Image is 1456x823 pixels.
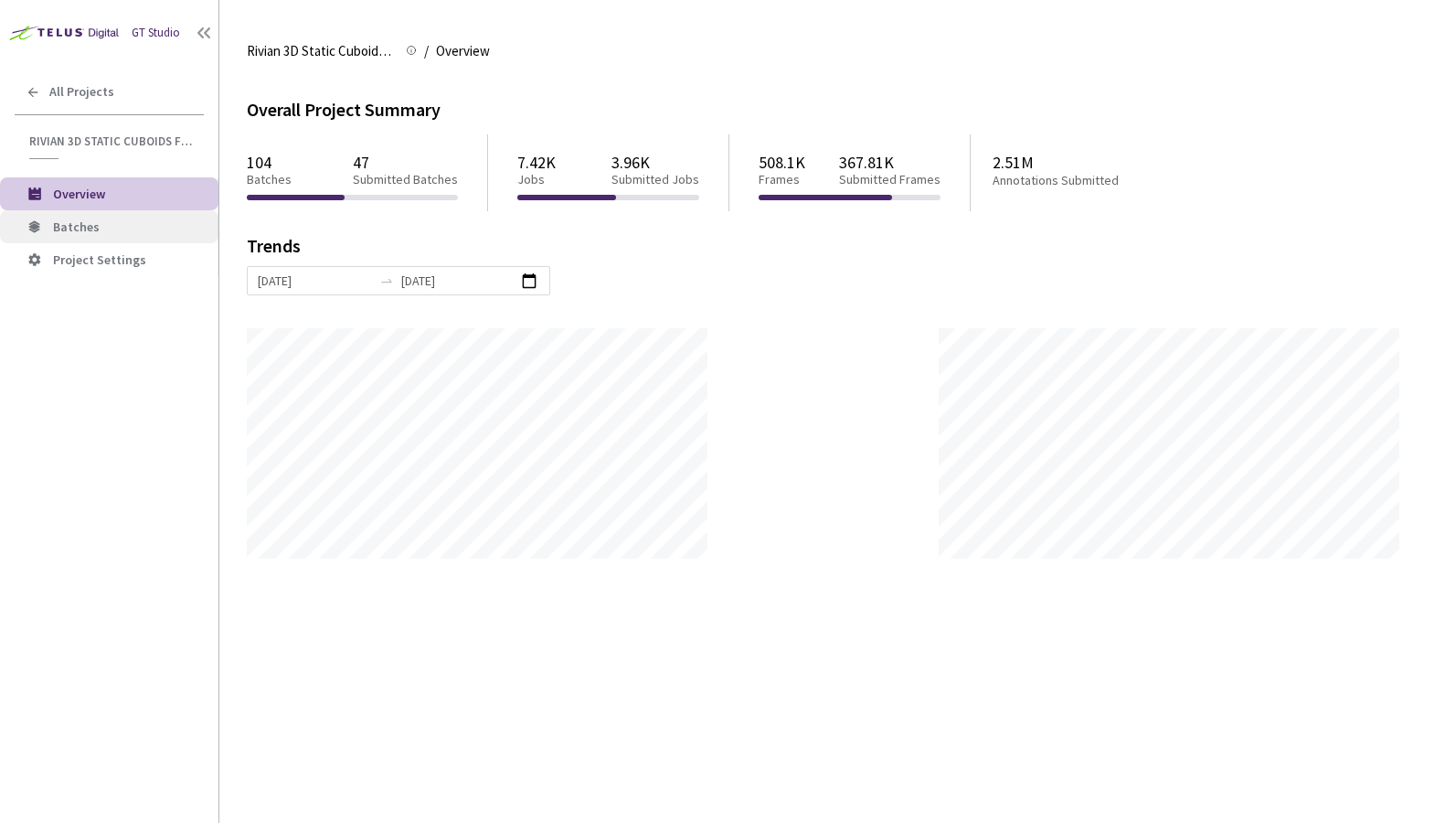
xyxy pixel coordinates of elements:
[353,172,458,187] p: Submitted Batches
[436,40,490,62] span: Overview
[247,237,1403,266] div: Trends
[53,251,146,268] span: Project Settings
[247,153,292,172] p: 104
[517,153,556,172] p: 7.42K
[611,172,699,187] p: Submitted Jobs
[247,40,395,62] span: Rivian 3D Static Cuboids fixed[2024-25]
[517,172,556,187] p: Jobs
[993,153,1190,172] p: 2.51M
[53,186,105,202] span: Overview
[379,273,394,288] span: to
[247,172,292,187] p: Batches
[49,84,114,100] span: All Projects
[611,153,699,172] p: 3.96K
[353,153,458,172] p: 47
[839,172,941,187] p: Submitted Frames
[258,271,372,291] input: Start date
[29,134,193,149] span: Rivian 3D Static Cuboids fixed[2024-25]
[839,153,941,172] p: 367.81K
[424,40,429,62] li: /
[759,172,805,187] p: Frames
[379,273,394,288] span: swap-right
[247,95,1429,123] div: Overall Project Summary
[132,24,180,42] div: GT Studio
[53,219,100,235] span: Batches
[401,271,515,291] input: End date
[759,153,805,172] p: 508.1K
[993,173,1190,188] p: Annotations Submitted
